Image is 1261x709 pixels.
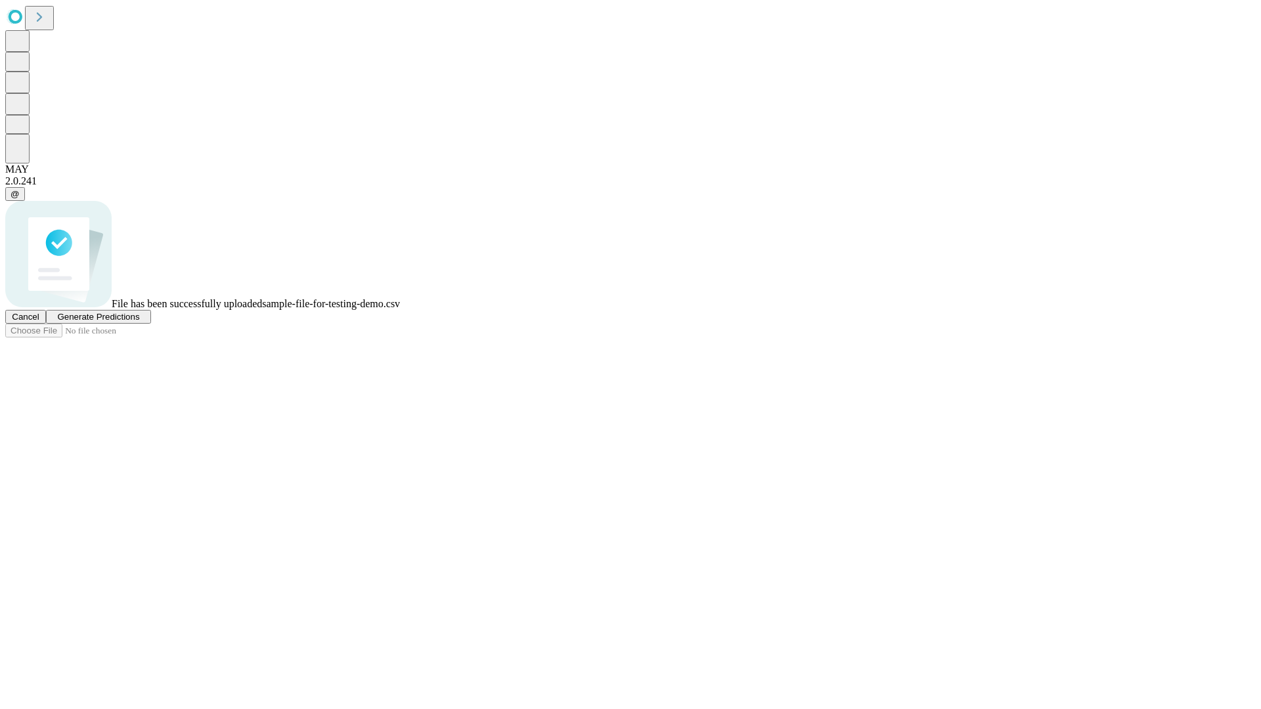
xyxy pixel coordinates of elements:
button: Generate Predictions [46,310,151,324]
div: MAY [5,163,1256,175]
span: sample-file-for-testing-demo.csv [262,298,400,309]
span: Generate Predictions [57,312,139,322]
div: 2.0.241 [5,175,1256,187]
button: @ [5,187,25,201]
span: File has been successfully uploaded [112,298,262,309]
span: @ [11,189,20,199]
button: Cancel [5,310,46,324]
span: Cancel [12,312,39,322]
